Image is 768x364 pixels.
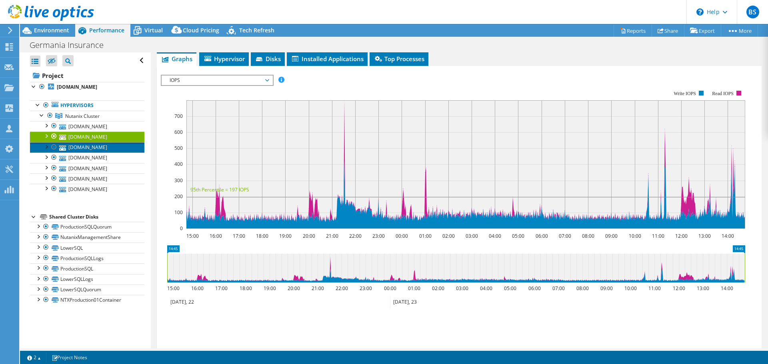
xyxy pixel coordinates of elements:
text: 00:00 [396,233,408,239]
a: [DOMAIN_NAME] [30,184,144,194]
text: 17:00 [233,233,245,239]
a: [DOMAIN_NAME] [30,82,144,92]
text: 13:00 [698,233,711,239]
a: [DOMAIN_NAME] [30,131,144,142]
text: 16:00 [191,285,204,292]
text: 07:00 [552,285,565,292]
text: 0 [180,225,183,232]
a: ProductionSQLQuorum [30,222,144,232]
text: 18:00 [240,285,252,292]
a: Project Notes [46,352,93,362]
text: 01:00 [419,233,432,239]
text: 700 [174,113,183,119]
span: Performance [89,26,124,34]
text: 03:00 [466,233,478,239]
text: 07:00 [559,233,571,239]
a: Share [652,24,684,37]
span: Cloud Pricing [183,26,219,34]
text: 11:00 [648,285,661,292]
a: LowerSQL [30,243,144,253]
span: Tech Refresh [239,26,274,34]
text: 10:00 [629,233,641,239]
a: More [721,24,758,37]
text: 19:00 [279,233,292,239]
text: 01:00 [408,285,420,292]
h2: Advanced Graph Controls [161,348,256,364]
div: Shared Cluster Disks [49,212,144,222]
a: [DOMAIN_NAME] [30,121,144,131]
text: 23:00 [360,285,372,292]
text: 05:00 [504,285,516,292]
text: 18:00 [256,233,268,239]
a: Project [30,69,144,82]
text: 08:00 [576,285,589,292]
text: 09:00 [605,233,618,239]
text: 95th Percentile = 197 IOPS [190,186,249,193]
span: Top Processes [374,55,424,63]
text: 19:00 [264,285,276,292]
a: LowerSQLQuorum [30,284,144,295]
text: 500 [174,145,183,151]
text: 13:00 [697,285,709,292]
text: 22:00 [349,233,362,239]
a: Hypervisors [30,100,144,111]
text: 12:00 [673,285,685,292]
text: 16:00 [210,233,222,239]
h1: Germania Insurance [26,41,116,50]
a: 2 [22,352,46,362]
span: Graphs [161,55,192,63]
a: [DOMAIN_NAME] [30,153,144,163]
text: 03:00 [456,285,468,292]
span: Disks [255,55,281,63]
text: 300 [174,177,183,184]
span: Nutanix Cluster [65,113,100,119]
a: NutanixManagementShare [30,232,144,243]
text: 15:00 [167,285,180,292]
text: 22:00 [336,285,348,292]
a: LowerSQLLogs [30,274,144,284]
text: Write IOPS [674,91,696,96]
text: 02:00 [432,285,444,292]
text: 21:00 [312,285,324,292]
text: 09:00 [600,285,613,292]
text: 600 [174,129,183,135]
text: 10:00 [624,285,637,292]
text: 06:00 [528,285,541,292]
text: 20:00 [303,233,315,239]
text: 100 [174,209,183,216]
span: BS [746,6,759,18]
a: NTXProduction01Container [30,295,144,305]
span: IOPS [166,76,268,85]
text: 08:00 [582,233,594,239]
text: 04:00 [480,285,492,292]
a: [DOMAIN_NAME] [30,173,144,184]
text: 04:00 [489,233,501,239]
text: 05:00 [512,233,524,239]
text: 23:00 [372,233,385,239]
a: ProductionSQLLogs [30,253,144,263]
a: Reports [614,24,652,37]
span: Hypervisor [203,55,245,63]
a: [DOMAIN_NAME] [30,163,144,173]
text: 14:00 [722,233,734,239]
text: 20:00 [288,285,300,292]
a: [DOMAIN_NAME] [30,142,144,153]
a: Export [684,24,721,37]
text: 00:00 [384,285,396,292]
text: 12:00 [675,233,688,239]
a: ProductionSQL [30,263,144,274]
span: Installed Applications [291,55,364,63]
text: Read IOPS [712,91,734,96]
span: Environment [34,26,69,34]
a: Nutanix Cluster [30,111,144,121]
text: 11:00 [652,233,664,239]
text: 06:00 [536,233,548,239]
text: 21:00 [326,233,338,239]
span: Virtual [144,26,163,34]
text: 17:00 [215,285,228,292]
text: 400 [174,161,183,167]
text: 14:00 [721,285,733,292]
svg: \n [696,8,704,16]
text: 02:00 [442,233,455,239]
text: 200 [174,193,183,200]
